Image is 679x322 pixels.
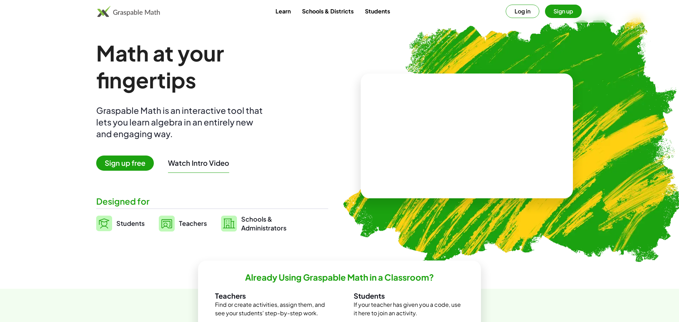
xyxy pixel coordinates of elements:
img: svg%3e [96,216,112,231]
img: svg%3e [221,216,237,232]
span: Schools & Administrators [241,215,286,232]
button: Log in [506,5,539,18]
h2: Already Using Graspable Math in a Classroom? [245,272,434,283]
a: Schools &Administrators [221,215,286,232]
a: Students [96,215,145,232]
button: Sign up [545,5,582,18]
div: Designed for [96,195,328,207]
a: Teachers [159,215,207,232]
div: Graspable Math is an interactive tool that lets you learn algebra in an entirely new and engaging... [96,105,266,140]
span: Students [116,219,145,227]
button: Watch Intro Video [168,158,229,168]
img: svg%3e [159,216,175,232]
h3: Teachers [215,291,325,300]
a: Students [359,5,396,18]
h3: Students [354,291,464,300]
a: Schools & Districts [296,5,359,18]
a: Learn [270,5,296,18]
p: Find or create activities, assign them, and see your students' step-by-step work. [215,300,325,317]
p: If your teacher has given you a code, use it here to join an activity. [354,300,464,317]
h1: Math at your fingertips [96,40,321,93]
span: Teachers [179,219,207,227]
span: Sign up free [96,156,154,171]
video: What is this? This is dynamic math notation. Dynamic math notation plays a central role in how Gr... [414,110,520,163]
